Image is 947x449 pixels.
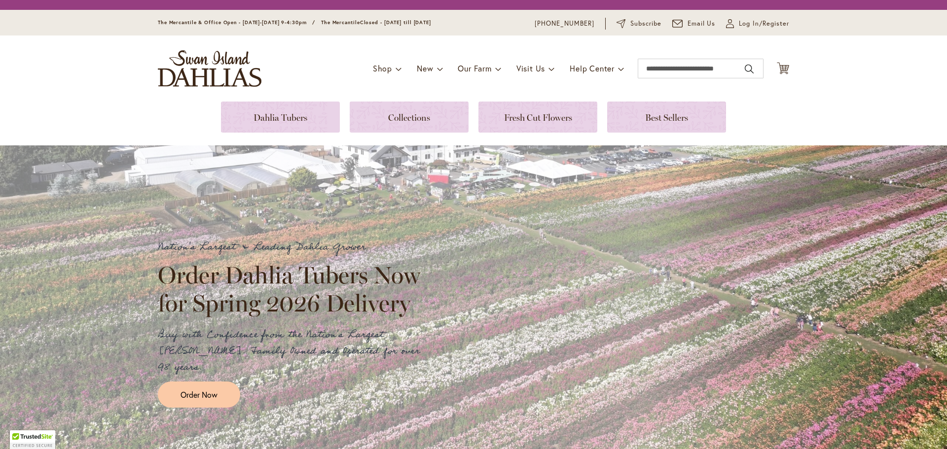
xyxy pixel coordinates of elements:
[158,261,429,316] h2: Order Dahlia Tubers Now for Spring 2026 Delivery
[617,19,661,29] a: Subscribe
[726,19,789,29] a: Log In/Register
[458,63,491,73] span: Our Farm
[417,63,433,73] span: New
[158,327,429,376] p: Buy with Confidence from the Nation's Largest [PERSON_NAME]. Family Owned and Operated for over 9...
[158,381,240,408] a: Order Now
[10,430,55,449] div: TrustedSite Certified
[535,19,594,29] a: [PHONE_NUMBER]
[360,19,431,26] span: Closed - [DATE] till [DATE]
[516,63,545,73] span: Visit Us
[570,63,615,73] span: Help Center
[688,19,716,29] span: Email Us
[158,239,429,255] p: Nation's Largest & Leading Dahlia Grower
[158,50,261,87] a: store logo
[158,19,360,26] span: The Mercantile & Office Open - [DATE]-[DATE] 9-4:30pm / The Mercantile
[745,61,754,77] button: Search
[630,19,661,29] span: Subscribe
[739,19,789,29] span: Log In/Register
[672,19,716,29] a: Email Us
[373,63,392,73] span: Shop
[181,389,218,400] span: Order Now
